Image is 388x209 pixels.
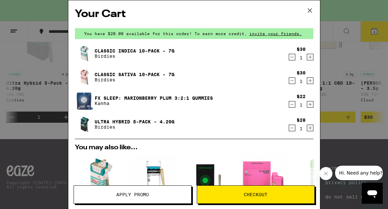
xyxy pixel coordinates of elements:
a: FX SLEEP: Marionberry Plum 3:2:1 Gummies [95,95,213,101]
button: Increment [307,54,313,60]
img: Ultra Hybrid 5-Pack - 4.20g [75,115,93,134]
span: Checkout [244,192,267,197]
div: 1 [297,79,306,84]
div: You have $20.00 available for this order! To earn more credit,invite your friends. [75,28,313,39]
a: Classic Sativa 10-Pack - 7g [95,72,174,77]
div: $30 [297,47,306,52]
span: invite your friends. [247,31,304,36]
iframe: Button to launch messaging window [362,183,383,204]
button: Decrement [289,125,295,131]
button: Decrement [289,77,295,84]
p: Birdies [95,124,174,130]
button: Decrement [289,101,295,108]
img: STIIIZY - Sour Diesel Infused 5-Pack - 2.5g [293,154,342,203]
h2: You may also like... [75,144,313,151]
button: Increment [307,125,313,131]
img: Classic Indica 10-Pack - 7g [75,44,93,63]
img: FX SLEEP: Marionberry Plum 3:2:1 Gummies [75,90,93,112]
div: $30 [297,70,306,75]
button: Apply Promo [74,185,192,204]
img: Everyday - Blackberry Kush 5-Pack - 3.5g [129,154,179,203]
iframe: Close message [319,167,332,180]
p: Kanha [95,101,213,106]
h2: Your Cart [75,7,313,22]
img: Circles Base Camp - Watermelon Crush AIO - 1g [239,154,288,203]
div: 1 [297,126,306,131]
button: Increment [307,77,313,84]
a: Classic Indica 10-Pack - 7g [95,48,174,53]
p: Birdies [95,53,174,59]
button: Decrement [289,54,295,60]
span: You have $20.00 available for this order! To earn more credit, [84,31,247,36]
button: Increment [307,101,313,108]
button: Checkout [197,185,315,204]
span: Apply Promo [116,192,149,197]
p: Birdies [95,77,174,82]
iframe: Message from company [335,166,383,180]
div: $22 [297,94,306,99]
div: 1 [297,102,306,108]
div: $28 [297,117,306,123]
a: Ultra Hybrid 5-Pack - 4.20g [95,119,174,124]
img: Circles Base Camp - Bazookies 7-Pack - 7g [184,154,233,203]
img: Birdies - Classic Hybrid 10-Pack - 7g [75,154,124,203]
div: 1 [297,55,306,60]
img: Classic Sativa 10-Pack - 7g [75,68,93,86]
